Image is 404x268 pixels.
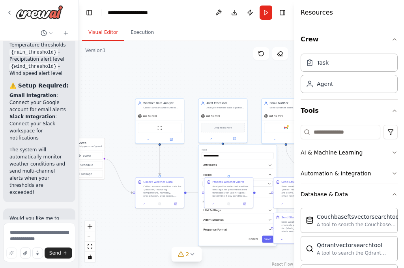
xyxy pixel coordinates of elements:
[317,221,400,228] div: A tool to search the Couchbase database for relevant information on internal documents.
[317,80,333,88] div: Agent
[9,63,58,70] code: {wind_threshold}
[272,262,293,266] a: React Flow attribution
[9,215,69,250] p: Would you like me to help you set up the integrations or configure specific alert thresholds for ...
[301,50,398,99] div: Crew
[135,177,184,208] div: Collect Weather DataCollect current weather data for {location} including temperature, humidity, ...
[269,114,283,117] span: gpt-4o-mini
[301,142,398,163] button: AI & Machine Learning
[269,101,308,105] div: Email Notifier
[202,199,273,203] p: No tools assigned to this agent.
[214,126,232,130] span: Drop tools here
[60,28,72,38] button: Start a new chat
[143,101,181,105] div: Weather Data Analyst
[85,221,95,262] div: React Flow controls
[203,227,227,231] span: Response Format
[301,163,398,184] button: Automation & Integration
[221,201,237,206] button: No output available
[20,248,31,259] button: Upload files
[281,180,306,184] div: Send Email Alerts
[223,136,246,141] button: Open in side panel
[290,201,306,206] button: No output available
[203,218,224,222] span: Agent Settings
[143,185,181,197] div: Collect current weather data for {location} including temperature, humidity, precipitation, wind ...
[9,82,69,89] strong: ⚠️ Setup Required:
[9,92,69,113] li: : Connect your Google account for email alerts
[301,28,398,50] button: Crew
[104,157,133,195] g: Edge from triggers to 7f7e6420-5d32-4c94-89ba-e538792216f6
[202,148,273,151] label: Role
[301,184,398,205] button: Database & Data
[317,241,393,249] div: Qdrantvectorsearchtool
[198,99,247,143] div: Alert ProcessorAnalyze weather data against predefined thresholds for {alert_types} and determine...
[301,100,398,122] button: Tools
[202,181,273,187] button: OpenAI - gpt-4o-mini
[143,114,157,117] span: gpt-4o-mini
[45,248,72,259] button: Send
[261,99,310,144] div: Email NotifierSend weather alerts via email to {email_recipients} with properly formatted subject...
[143,106,181,109] div: Collect and analyze current weather data for {location}, monitoring key metrics like temperature,...
[108,9,161,17] nav: breadcrumb
[64,138,105,180] div: TriggersNo triggers configuredEventScheduleManage
[75,141,102,145] h3: Triggers
[169,201,182,206] button: Open in side panel
[238,201,251,206] button: Open in side panel
[317,59,329,67] div: Task
[151,201,168,206] button: No output available
[9,48,69,63] li: - Precipitation alert level
[9,63,69,77] li: - Wind speed alert level
[284,126,288,130] img: Google gmail
[202,190,273,197] button: Tools
[81,172,92,176] span: Manage
[204,177,253,208] div: Process Weather AlertsAnalyze the collected weather data against predefined alert thresholds for ...
[262,236,273,243] button: Save
[75,145,102,148] p: No triggers configured
[202,216,273,224] button: Agent Settings
[273,213,322,244] div: Send Slack NotificationsSend weather alerts to Slack channels and direct messages for {slack_reci...
[281,216,314,220] div: Send Slack Notifications
[317,250,393,256] div: A tool to search the Qdrant database for relevant information on internal documents.
[306,245,314,253] img: Qdrantvectorsearchtool
[212,180,244,184] div: Process Weather Alerts
[85,252,95,262] button: toggle interactivity
[135,99,184,144] div: Weather Data AnalystCollect and analyze current weather data for {location}, monitoring key metri...
[202,226,273,233] button: Response Format
[85,242,95,252] button: fit view
[85,221,95,231] button: zoom in
[202,171,273,179] button: Model
[202,207,273,214] button: LLM Settings
[301,190,348,198] div: Database & Data
[158,146,162,175] g: Edge from c47322bd-247f-4350-80c6-7479eceb1497 to 7f7e6420-5d32-4c94-89ba-e538792216f6
[83,154,91,158] span: Event
[143,180,173,184] div: Collect Weather Data
[206,106,245,109] div: Analyze weather data against predefined thresholds for {alert_types} and determine when alerts sh...
[49,250,61,256] span: Send
[16,5,63,19] img: Logo
[9,146,69,196] p: The system will automatically monitor weather conditions and send multi-channel alerts when your ...
[206,101,245,105] div: Alert Processor
[9,93,56,98] strong: Gmail Integration
[306,216,314,224] img: Couchbaseftsvectorsearchtool
[37,28,56,38] button: Switch to previous chat
[85,47,106,54] div: Version 1
[246,236,260,243] button: Cancel
[290,237,306,242] button: No output available
[203,173,211,177] span: Model
[286,137,309,142] button: Open in side panel
[273,177,322,208] div: Send Email AlertsSend weather alert emails to {email_recipients} when alerts are active. Create p...
[186,250,189,258] span: 2
[6,248,17,259] button: Improve this prompt
[172,247,202,262] button: 2
[84,7,95,18] button: Hide left sidebar
[124,24,160,41] button: Execution
[32,248,43,259] button: Click to speak your automation idea
[66,152,103,160] button: Event
[203,208,221,212] span: LLM Settings
[9,113,69,141] li: : Connect your Slack workspace for notifications
[203,163,217,167] span: Attributes
[66,161,103,169] button: Schedule
[157,126,162,130] img: ScrapeWebsiteTool
[66,170,103,178] button: Manage
[269,106,308,109] div: Send weather alerts via email to {email_recipients} with properly formatted subject lines, detail...
[212,185,251,197] div: Analyze the collected weather data against predefined alert thresholds for {alert_types}. Determi...
[317,213,400,221] div: Couchbaseftsvectorsearchtool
